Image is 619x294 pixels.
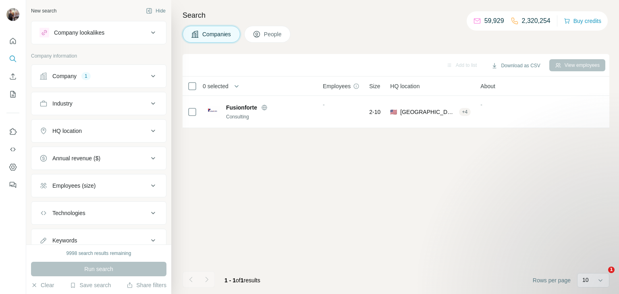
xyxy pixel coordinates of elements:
[52,182,96,190] div: Employees (size)
[564,15,601,27] button: Buy credits
[480,82,495,90] span: About
[70,281,111,289] button: Save search
[31,52,166,60] p: Company information
[31,66,166,86] button: Company1
[31,94,166,113] button: Industry
[6,160,19,174] button: Dashboard
[31,281,54,289] button: Clear
[52,127,82,135] div: HQ location
[224,277,236,284] span: 1 - 1
[54,29,104,37] div: Company lookalikes
[52,154,100,162] div: Annual revenue ($)
[459,108,471,116] div: + 4
[224,277,260,284] span: results
[127,281,166,289] button: Share filters
[31,149,166,168] button: Annual revenue ($)
[522,16,550,26] p: 2,320,254
[31,23,166,42] button: Company lookalikes
[241,277,244,284] span: 1
[226,113,313,120] div: Consulting
[592,267,611,286] iframe: Intercom live chat
[31,203,166,223] button: Technologies
[6,34,19,48] button: Quick start
[582,276,589,284] p: 10
[369,108,380,116] span: 2-10
[533,276,571,284] span: Rows per page
[31,7,56,14] div: New search
[226,104,257,112] span: Fusionforte
[52,209,85,217] div: Technologies
[81,72,91,80] div: 1
[6,178,19,192] button: Feedback
[390,108,397,116] span: 🇺🇸
[207,106,220,118] img: Logo of Fusionforte
[608,267,615,273] span: 1
[203,82,228,90] span: 0 selected
[31,176,166,195] button: Employees (size)
[183,10,609,21] h4: Search
[236,277,241,284] span: of
[66,250,131,257] div: 9998 search results remaining
[480,101,482,108] span: -
[6,124,19,139] button: Use Surfe on LinkedIn
[52,99,73,108] div: Industry
[6,52,19,66] button: Search
[323,101,325,108] span: -
[202,30,232,38] span: Companies
[264,30,282,38] span: People
[31,121,166,141] button: HQ location
[390,82,420,90] span: HQ location
[52,72,77,80] div: Company
[6,142,19,157] button: Use Surfe API
[140,5,171,17] button: Hide
[6,87,19,101] button: My lists
[6,8,19,21] img: Avatar
[484,16,504,26] p: 59,929
[6,69,19,84] button: Enrich CSV
[31,231,166,250] button: Keywords
[369,82,380,90] span: Size
[400,108,455,116] span: [GEOGRAPHIC_DATA], [US_STATE]
[52,236,77,244] div: Keywords
[323,82,351,90] span: Employees
[486,60,546,72] button: Download as CSV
